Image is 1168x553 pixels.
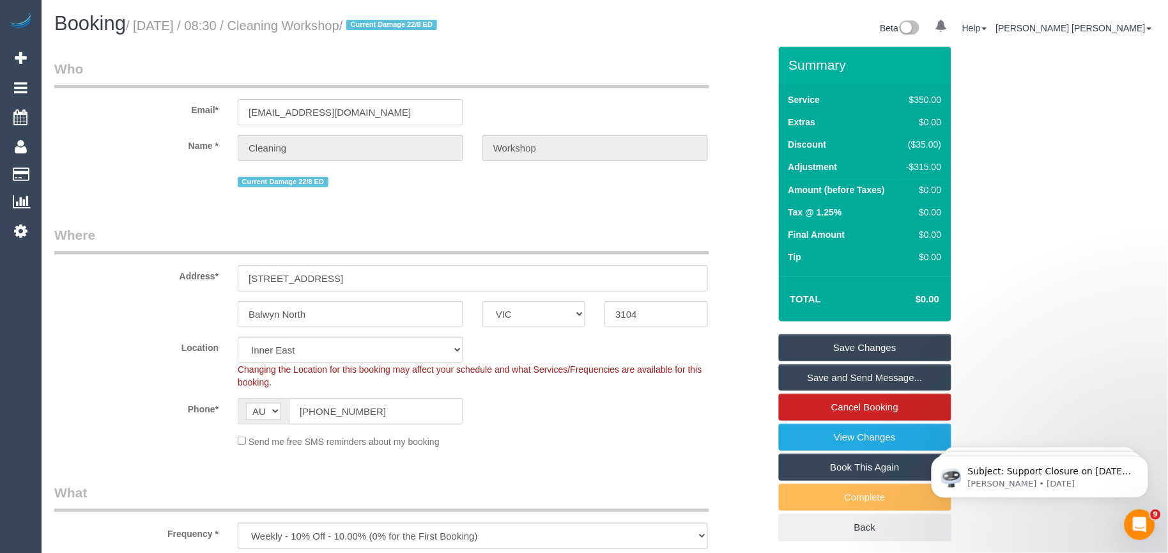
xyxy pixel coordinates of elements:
span: 9 [1151,510,1161,520]
a: Back [779,514,951,541]
input: Last Name* [482,135,708,161]
label: Name * [45,135,228,152]
small: / [DATE] / 08:30 / Cleaning Workshop [126,19,441,33]
span: Send me free SMS reminders about my booking [249,437,440,447]
span: / [339,19,441,33]
label: Discount [788,138,827,151]
label: Service [788,93,820,106]
a: Save and Send Message... [779,364,951,391]
a: Cancel Booking [779,394,951,421]
strong: Total [790,293,822,304]
a: Help [962,23,987,33]
label: Tip [788,251,802,263]
a: Save Changes [779,334,951,361]
input: Phone* [289,398,463,424]
div: $0.00 [902,116,942,129]
input: First Name* [238,135,463,161]
a: Book This Again [779,454,951,481]
span: Changing the Location for this booking may affect your schedule and what Services/Frequencies are... [238,364,702,387]
div: $0.00 [902,228,942,241]
input: Suburb* [238,301,463,327]
div: $0.00 [902,251,942,263]
legend: Who [54,59,709,88]
label: Address* [45,265,228,283]
input: Post Code* [604,301,707,327]
div: $350.00 [902,93,942,106]
span: Current Damage 22/8 ED [238,177,328,187]
label: Location [45,337,228,354]
label: Adjustment [788,160,838,173]
label: Extras [788,116,816,129]
label: Final Amount [788,228,845,241]
label: Frequency * [45,523,228,540]
div: ($35.00) [902,138,942,151]
img: Automaid Logo [8,13,33,31]
label: Tax @ 1.25% [788,206,842,219]
img: New interface [898,20,919,37]
h4: $0.00 [877,294,939,305]
span: Booking [54,12,126,35]
iframe: Intercom notifications message [912,429,1168,518]
label: Email* [45,99,228,116]
div: $0.00 [902,183,942,196]
legend: What [54,483,709,512]
label: Phone* [45,398,228,416]
h3: Summary [789,58,945,72]
a: Beta [880,23,920,33]
div: -$315.00 [902,160,942,173]
div: $0.00 [902,206,942,219]
input: Email* [238,99,463,125]
label: Amount (before Taxes) [788,183,885,196]
span: Current Damage 22/8 ED [346,20,437,30]
legend: Where [54,226,709,254]
a: View Changes [779,424,951,451]
iframe: Intercom live chat [1125,510,1155,540]
a: [PERSON_NAME] [PERSON_NAME] [996,23,1152,33]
